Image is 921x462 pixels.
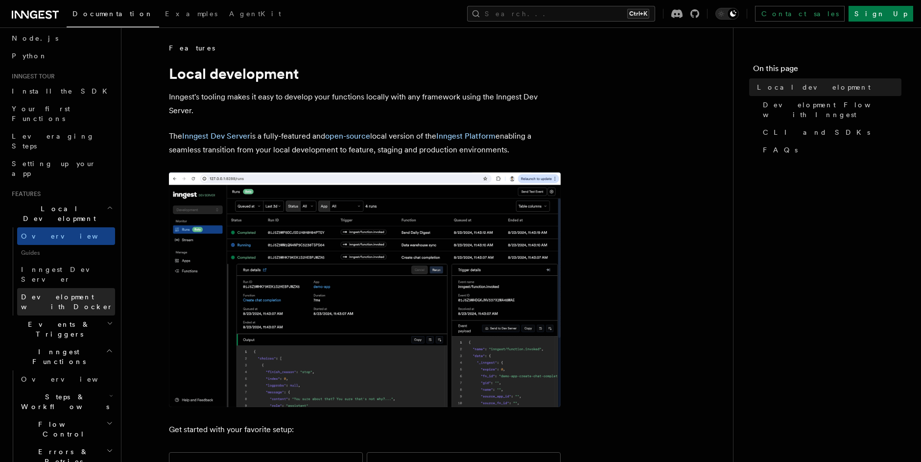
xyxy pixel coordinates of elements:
[849,6,913,22] a: Sign Up
[436,131,496,141] a: Inngest Platform
[165,10,217,18] span: Examples
[755,6,845,22] a: Contact sales
[21,266,105,283] span: Inngest Dev Server
[12,87,113,95] span: Install the SDK
[753,78,901,96] a: Local development
[12,52,47,60] span: Python
[182,131,250,141] a: Inngest Dev Server
[223,3,287,26] a: AgentKit
[757,82,871,92] span: Local development
[8,227,115,316] div: Local Development
[67,3,159,27] a: Documentation
[72,10,153,18] span: Documentation
[169,129,561,157] p: The is a fully-featured and local version of the enabling a seamless transition from your local d...
[17,370,115,388] a: Overview
[759,96,901,123] a: Development Flow with Inngest
[715,8,739,20] button: Toggle dark mode
[159,3,223,26] a: Examples
[169,90,561,118] p: Inngest's tooling makes it easy to develop your functions locally with any framework using the In...
[12,34,58,42] span: Node.js
[759,141,901,159] a: FAQs
[17,245,115,261] span: Guides
[8,343,115,370] button: Inngest Functions
[8,204,107,223] span: Local Development
[17,392,109,412] span: Steps & Workflows
[17,227,115,245] a: Overview
[21,375,122,383] span: Overview
[467,6,655,22] button: Search...Ctrl+K
[17,419,106,439] span: Flow Control
[169,43,215,53] span: Features
[12,160,96,177] span: Setting up your app
[21,293,113,311] span: Development with Docker
[8,155,115,182] a: Setting up your app
[8,100,115,127] a: Your first Functions
[8,190,41,198] span: Features
[169,172,561,407] img: The Inngest Dev Server on the Functions page
[12,132,94,150] span: Leveraging Steps
[21,232,122,240] span: Overview
[627,9,649,19] kbd: Ctrl+K
[8,200,115,227] button: Local Development
[763,127,870,137] span: CLI and SDKs
[8,316,115,343] button: Events & Triggers
[8,47,115,65] a: Python
[17,261,115,288] a: Inngest Dev Server
[8,82,115,100] a: Install the SDK
[8,347,106,366] span: Inngest Functions
[8,319,107,339] span: Events & Triggers
[169,423,561,437] p: Get started with your favorite setup:
[8,29,115,47] a: Node.js
[763,100,901,120] span: Development Flow with Inngest
[8,73,55,80] span: Inngest tour
[17,288,115,316] a: Development with Docker
[753,63,901,78] h4: On this page
[325,131,370,141] a: open-source
[8,127,115,155] a: Leveraging Steps
[169,65,561,82] h1: Local development
[763,145,798,155] span: FAQs
[759,123,901,141] a: CLI and SDKs
[17,388,115,415] button: Steps & Workflows
[12,105,70,122] span: Your first Functions
[17,415,115,443] button: Flow Control
[229,10,281,18] span: AgentKit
